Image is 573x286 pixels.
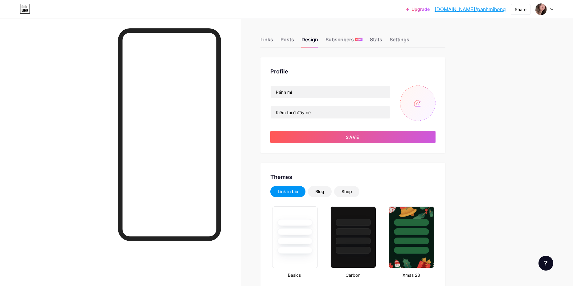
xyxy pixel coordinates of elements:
[278,189,298,195] div: Link in bio
[406,7,430,12] a: Upgrade
[325,36,362,47] div: Subscribers
[270,131,436,143] button: Save
[301,36,318,47] div: Design
[270,272,319,278] div: Basics
[387,272,435,278] div: Xmas 23
[346,135,360,140] span: Save
[315,189,324,195] div: Blog
[270,173,436,181] div: Themes
[280,36,294,47] div: Posts
[271,106,390,118] input: Bio
[260,36,273,47] div: Links
[370,36,382,47] div: Stats
[535,3,547,15] img: Nguyễn Kim Đào
[390,36,409,47] div: Settings
[435,6,506,13] a: [DOMAIN_NAME]/panhmihong
[356,38,362,41] span: NEW
[515,6,526,13] div: Share
[271,86,390,98] input: Name
[270,67,436,76] div: Profile
[342,189,352,195] div: Shop
[329,272,377,278] div: Carbon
